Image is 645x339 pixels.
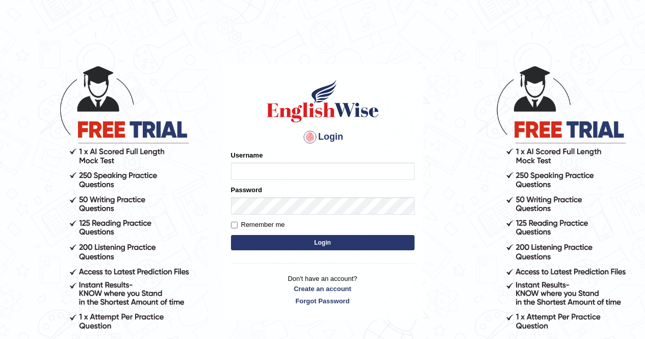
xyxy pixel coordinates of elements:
h4: Login [231,129,415,145]
img: Logo of English Wise sign in for intelligent practice with AI [265,78,381,124]
label: Remember me [231,220,285,230]
a: Forgot Password [231,296,415,306]
label: Password [231,185,262,195]
p: Don't have an account? [231,274,415,305]
button: Login [231,235,415,250]
input: Remember me [231,222,238,228]
a: Create an account [231,284,415,294]
label: Username [231,150,263,160]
